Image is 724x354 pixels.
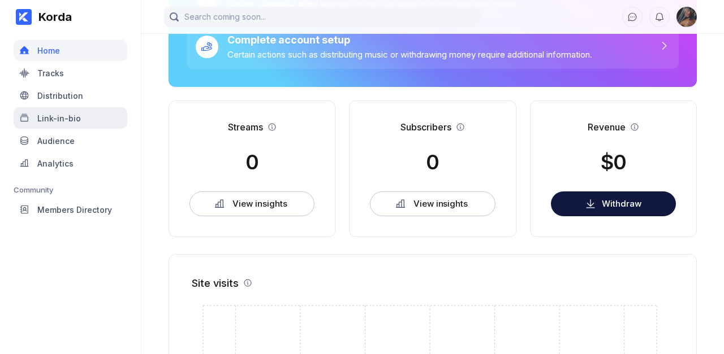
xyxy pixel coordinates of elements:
[14,185,127,194] div: Community
[676,7,697,27] div: Tennin
[14,40,127,62] a: Home
[228,121,263,133] div: Streams
[37,205,112,215] div: Members Directory
[14,199,127,221] a: Members Directory
[192,277,239,289] div: Site visits
[32,10,72,24] div: Korda
[37,113,81,123] div: Link-in-bio
[37,159,74,168] div: Analytics
[370,191,495,216] button: View insights
[227,49,592,60] div: Certain actions such as distributing music or withdrawing money require additional information.
[676,7,697,27] img: 160x160
[426,150,439,174] div: 0
[164,7,481,27] input: Search coming soon...
[602,198,641,209] div: Withdraw
[601,150,626,174] div: $0
[14,107,127,130] a: Link-in-bio
[37,68,64,78] div: Tracks
[413,198,468,209] div: View insights
[37,136,75,146] div: Audience
[588,121,626,133] div: Revenue
[187,25,679,69] a: Complete account setupCertain actions such as distributing music or withdrawing money require add...
[37,91,83,100] div: Distribution
[14,130,127,152] a: Audience
[551,191,676,216] button: Withdraw
[189,191,314,216] button: View insights
[232,198,287,209] div: View insights
[37,46,60,55] div: Home
[245,150,258,174] div: 0
[14,62,127,85] a: Tracks
[14,152,127,175] a: Analytics
[227,34,592,46] div: Complete account setup
[400,121,451,133] div: Subscribers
